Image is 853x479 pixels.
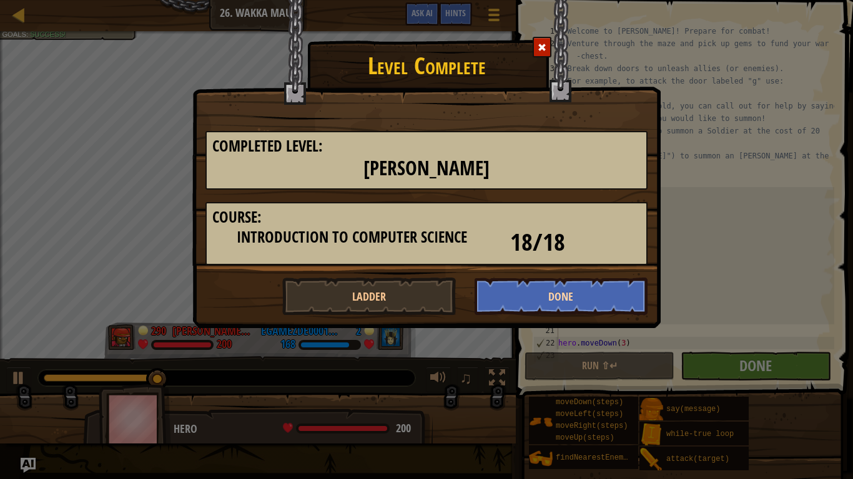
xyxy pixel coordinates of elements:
[212,229,491,246] h3: Introduction to Computer Science
[212,158,641,180] h2: [PERSON_NAME]
[475,278,648,315] button: Done
[510,225,565,258] span: 18/18
[282,278,456,315] button: Ladder
[193,46,660,79] h1: Level Complete
[212,209,641,226] h3: Course:
[212,138,641,155] h3: Completed Level:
